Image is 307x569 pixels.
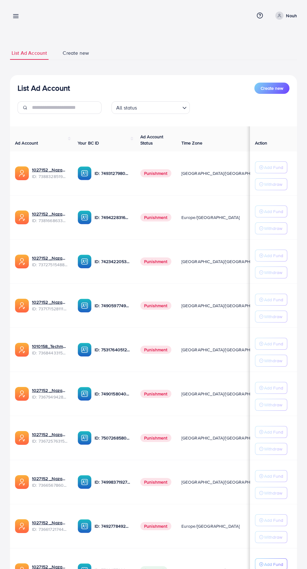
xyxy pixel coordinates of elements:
div: <span class='underline'>1027152 _Nazaagency_0051</span></br>7366567860828749825 [32,475,68,488]
p: Add Fund [264,252,283,259]
span: All status [115,103,138,112]
a: 1027152 _Nazaagency_023 [32,211,68,217]
span: [GEOGRAPHIC_DATA]/[GEOGRAPHIC_DATA] [181,479,268,485]
button: Withdraw [255,178,287,190]
img: ic-ads-acc.e4c84228.svg [15,255,29,268]
a: 1027152 _Nazaagency_018 [32,520,68,526]
p: Add Fund [264,296,283,303]
p: ID: 7490597749134508040 [95,302,130,309]
img: ic-ads-acc.e4c84228.svg [15,475,29,489]
p: Add Fund [264,516,283,524]
img: ic-ba-acc.ded83a64.svg [78,431,91,445]
img: ic-ads-acc.e4c84228.svg [15,166,29,180]
p: Withdraw [264,180,282,188]
p: Add Fund [264,208,283,215]
span: ID: 7367949428067450896 [32,394,68,400]
p: Nouh [286,12,297,19]
div: <span class='underline'>1027152 _Nazaagency_007</span></br>7372751548805726224 [32,255,68,268]
p: Add Fund [264,164,283,171]
span: ID: 7388328519014645761 [32,173,68,180]
img: ic-ads-acc.e4c84228.svg [15,299,29,312]
button: Add Fund [255,382,287,394]
p: ID: 7492778492849930241 [95,522,130,530]
img: ic-ba-acc.ded83a64.svg [78,475,91,489]
img: ic-ba-acc.ded83a64.svg [78,299,91,312]
img: ic-ba-acc.ded83a64.svg [78,255,91,268]
img: ic-ads-acc.e4c84228.svg [15,431,29,445]
p: Withdraw [264,401,282,409]
button: Add Fund [255,514,287,526]
span: [GEOGRAPHIC_DATA]/[GEOGRAPHIC_DATA] [181,391,268,397]
div: <span class='underline'>1027152 _Nazaagency_018</span></br>7366172174454882305 [32,520,68,532]
img: ic-ads-acc.e4c84228.svg [15,519,29,533]
p: Withdraw [264,533,282,541]
span: [GEOGRAPHIC_DATA]/[GEOGRAPHIC_DATA] [181,302,268,309]
a: 1027152 _Nazaagency_007 [32,255,68,261]
a: Nouh [273,12,297,20]
button: Withdraw [255,487,287,499]
span: Europe/[GEOGRAPHIC_DATA] [181,523,240,529]
button: Create new [254,83,289,94]
span: Punishment [140,478,171,486]
span: Punishment [140,522,171,530]
a: 1027152 _Nazaagency_016 [32,431,68,438]
p: ID: 7493127980932333584 [95,170,130,177]
span: ID: 7367257631523782657 [32,438,68,444]
img: ic-ads-acc.e4c84228.svg [15,211,29,224]
span: ID: 7372751548805726224 [32,262,68,268]
p: ID: 7499837192777400321 [95,478,130,486]
button: Withdraw [255,311,287,323]
span: List Ad Account [12,49,47,57]
span: Ad Account Status [140,134,164,146]
p: Withdraw [264,445,282,453]
span: ID: 7366172174454882305 [32,526,68,532]
a: 1027152 _Nazaagency_0051 [32,475,68,482]
span: [GEOGRAPHIC_DATA]/[GEOGRAPHIC_DATA] [181,170,268,176]
p: Add Fund [264,340,283,348]
button: Withdraw [255,531,287,543]
a: 1027152 _Nazaagency_019 [32,167,68,173]
span: Punishment [140,434,171,442]
img: ic-ba-acc.ded83a64.svg [78,519,91,533]
p: ID: 7494228316518858759 [95,214,130,221]
p: Withdraw [264,313,282,320]
a: 1027152 _Nazaagency_04 [32,299,68,305]
span: Time Zone [181,140,202,146]
span: Your BC ID [78,140,99,146]
img: ic-ads-acc.e4c84228.svg [15,343,29,357]
p: Withdraw [264,489,282,497]
p: Withdraw [264,357,282,364]
span: ID: 7368443315504726017 [32,350,68,356]
button: Add Fund [255,294,287,306]
p: Add Fund [264,561,283,568]
img: ic-ads-acc.e4c84228.svg [15,387,29,401]
button: Add Fund [255,338,287,350]
p: ID: 7490158040596217873 [95,390,130,398]
button: Withdraw [255,399,287,411]
button: Add Fund [255,426,287,438]
span: [GEOGRAPHIC_DATA]/[GEOGRAPHIC_DATA] [181,435,268,441]
p: Add Fund [264,428,283,436]
img: ic-ba-acc.ded83a64.svg [78,166,91,180]
button: Add Fund [255,206,287,217]
div: <span class='underline'>1027152 _Nazaagency_023</span></br>7381668633665093648 [32,211,68,224]
div: <span class='underline'>1027152 _Nazaagency_019</span></br>7388328519014645761 [32,167,68,180]
img: ic-ba-acc.ded83a64.svg [78,211,91,224]
a: 1010158_Techmanistan pk acc_1715599413927 [32,343,68,349]
p: Add Fund [264,472,283,480]
span: ID: 7381668633665093648 [32,217,68,224]
span: Create new [261,85,283,91]
button: Add Fund [255,470,287,482]
span: Punishment [140,302,171,310]
span: [GEOGRAPHIC_DATA]/[GEOGRAPHIC_DATA] [181,258,268,265]
span: Ad Account [15,140,38,146]
span: ID: 7366567860828749825 [32,482,68,488]
button: Withdraw [255,355,287,367]
button: Add Fund [255,161,287,173]
button: Withdraw [255,443,287,455]
span: Europe/[GEOGRAPHIC_DATA] [181,214,240,221]
span: [GEOGRAPHIC_DATA]/[GEOGRAPHIC_DATA] [181,347,268,353]
span: Punishment [140,257,171,266]
div: <span class='underline'>1027152 _Nazaagency_003</span></br>7367949428067450896 [32,387,68,400]
button: Withdraw [255,267,287,278]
